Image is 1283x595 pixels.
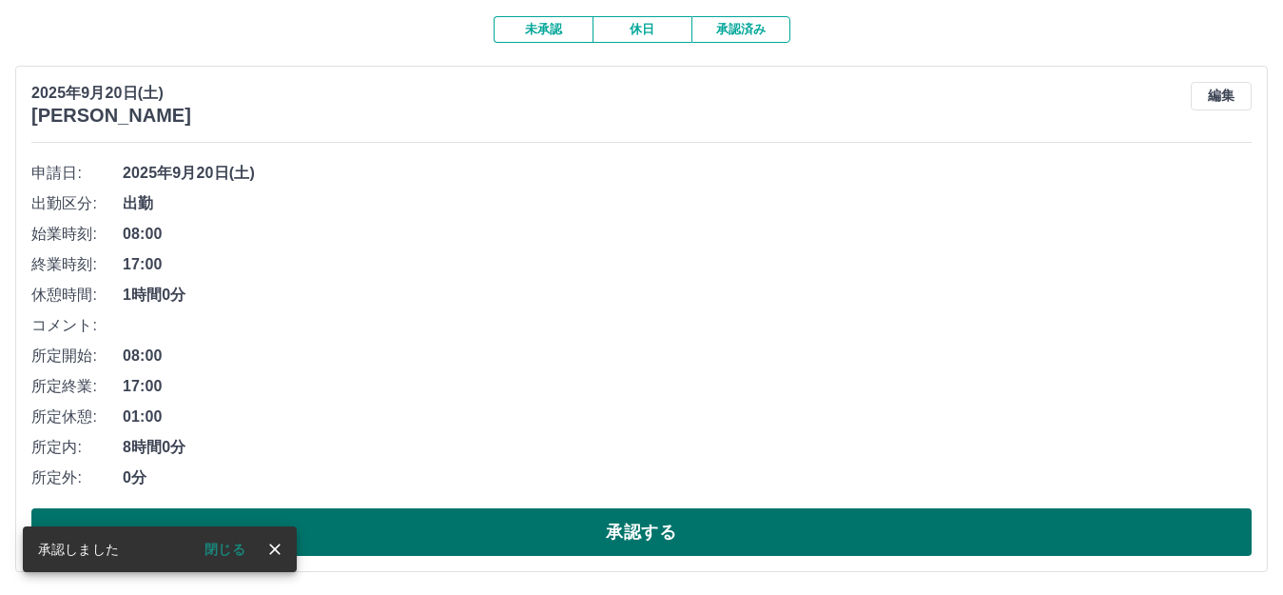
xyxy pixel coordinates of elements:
[31,105,191,127] h3: [PERSON_NAME]
[123,223,1252,246] span: 08:00
[123,436,1252,459] span: 8時間0分
[31,345,123,367] span: 所定開始:
[31,253,123,276] span: 終業時刻:
[31,162,123,185] span: 申請日:
[38,532,119,566] div: 承認しました
[189,535,261,564] button: 閉じる
[31,223,123,246] span: 始業時刻:
[1191,82,1252,110] button: 編集
[494,16,593,43] button: 未承認
[123,345,1252,367] span: 08:00
[123,284,1252,307] span: 1時間0分
[31,375,123,398] span: 所定終業:
[31,82,191,105] p: 2025年9月20日(土)
[31,192,123,215] span: 出勤区分:
[31,508,1252,556] button: 承認する
[31,436,123,459] span: 所定内:
[31,314,123,337] span: コメント:
[31,284,123,307] span: 休憩時間:
[31,406,123,428] span: 所定休憩:
[31,466,123,489] span: 所定外:
[123,406,1252,428] span: 01:00
[123,253,1252,276] span: 17:00
[123,162,1252,185] span: 2025年9月20日(土)
[593,16,691,43] button: 休日
[123,375,1252,398] span: 17:00
[261,535,289,564] button: close
[123,466,1252,489] span: 0分
[691,16,790,43] button: 承認済み
[123,192,1252,215] span: 出勤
